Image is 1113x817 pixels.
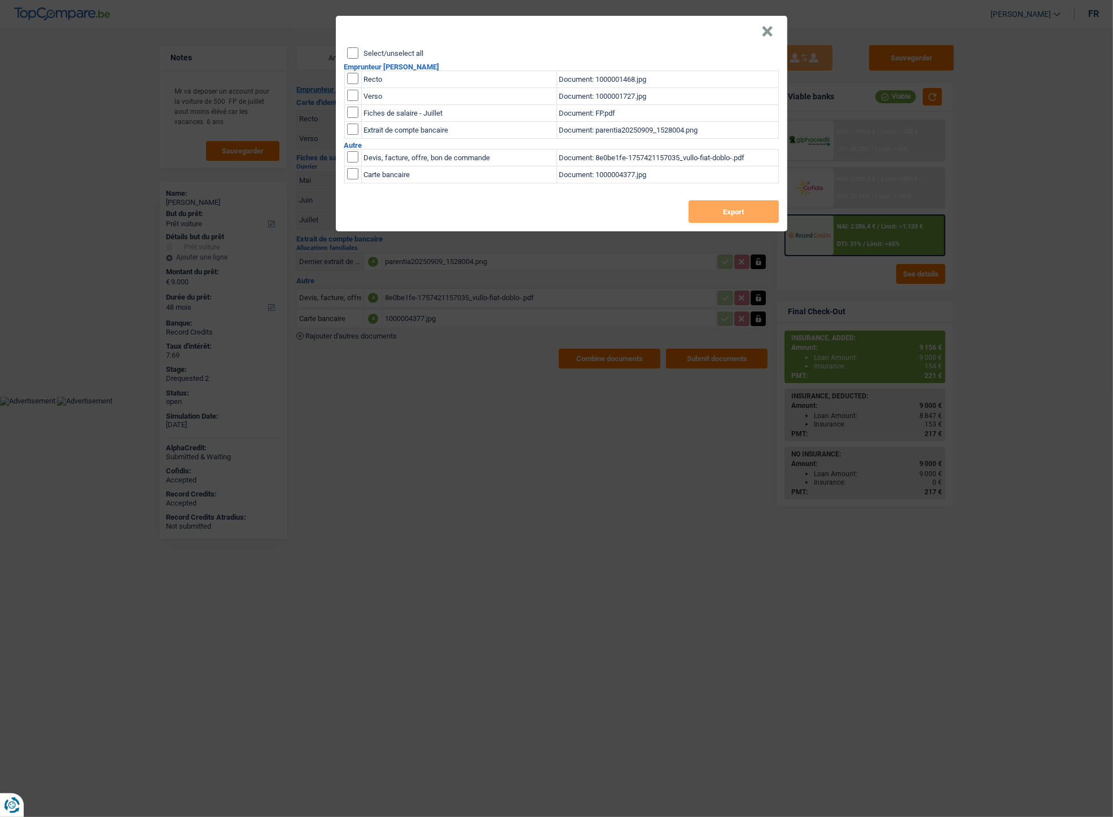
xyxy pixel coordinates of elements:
[556,88,778,105] td: Document: 1000001727.jpg
[556,166,778,183] td: Document: 1000004377.jpg
[361,122,556,139] td: Extrait de compte bancaire
[361,150,556,166] td: Devis, facture, offre, bon de commande
[556,71,778,88] td: Document: 1000001468.jpg
[344,142,779,149] h2: Autre
[556,105,778,122] td: Document: FP.pdf
[361,166,556,183] td: Carte bancaire
[689,200,779,223] button: Export
[364,50,424,57] label: Select/unselect all
[361,88,556,105] td: Verso
[361,105,556,122] td: Fiches de salaire - Juillet
[762,26,774,37] button: Close
[361,71,556,88] td: Recto
[344,63,779,71] h2: Emprunteur [PERSON_NAME]
[556,150,778,166] td: Document: 8e0be1fe-1757421157035_vullo-fiat-doblo-.pdf
[556,122,778,139] td: Document: parentia20250909_1528004.png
